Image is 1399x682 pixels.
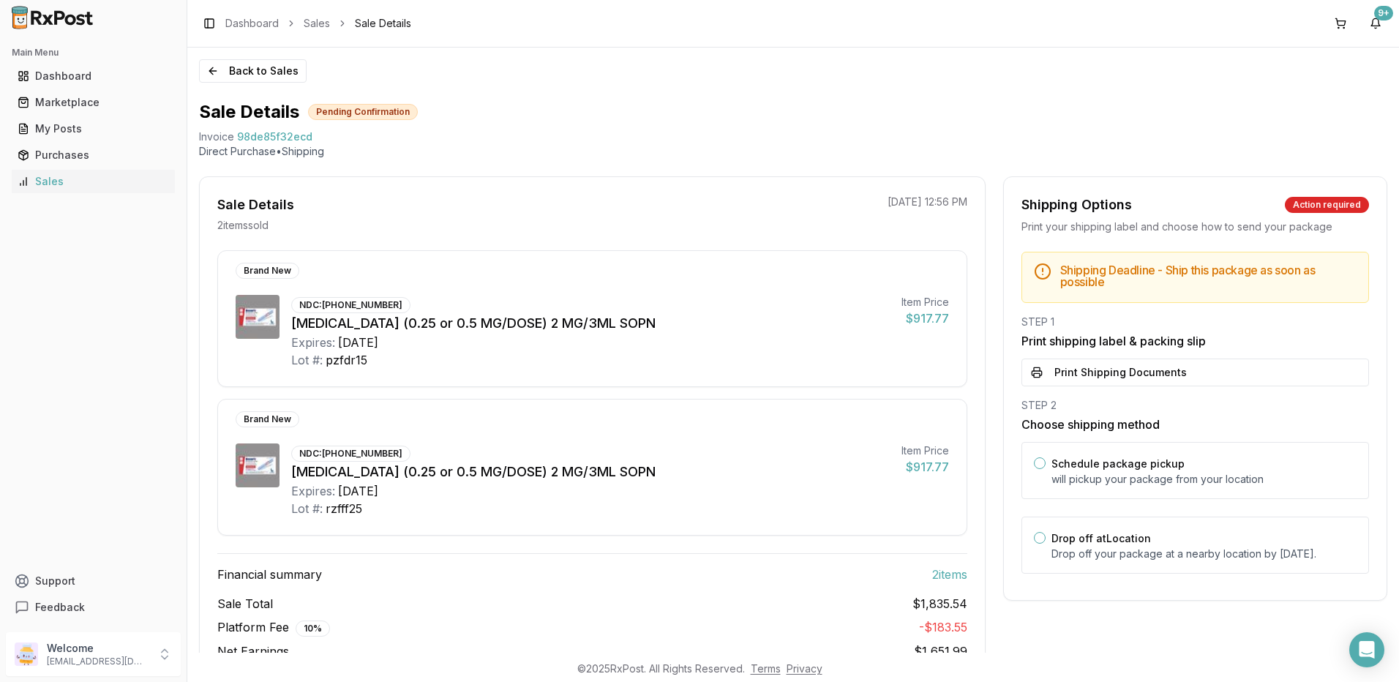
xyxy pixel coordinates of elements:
[919,620,967,634] span: - $183.55
[1051,472,1357,487] p: will pickup your package from your location
[225,16,279,31] a: Dashboard
[291,334,335,351] div: Expires:
[914,644,967,659] span: $1,651.99
[901,458,949,476] div: $917.77
[236,443,280,487] img: Ozempic (0.25 or 0.5 MG/DOSE) 2 MG/3ML SOPN
[1021,416,1369,433] h3: Choose shipping method
[932,566,967,583] span: 2 item s
[47,656,149,667] p: [EMAIL_ADDRESS][DOMAIN_NAME]
[888,195,967,209] p: [DATE] 12:56 PM
[338,482,378,500] div: [DATE]
[6,170,181,193] button: Sales
[1349,632,1384,667] div: Open Intercom Messenger
[787,662,822,675] a: Privacy
[901,443,949,458] div: Item Price
[291,351,323,369] div: Lot #:
[236,411,299,427] div: Brand New
[1285,197,1369,213] div: Action required
[6,143,181,167] button: Purchases
[1021,359,1369,386] button: Print Shipping Documents
[1374,6,1393,20] div: 9+
[18,121,169,136] div: My Posts
[225,16,411,31] nav: breadcrumb
[236,263,299,279] div: Brand New
[47,641,149,656] p: Welcome
[304,16,330,31] a: Sales
[217,618,330,637] span: Platform Fee
[217,595,273,612] span: Sale Total
[6,568,181,594] button: Support
[1051,532,1151,544] label: Drop off at Location
[1364,12,1387,35] button: 9+
[6,6,100,29] img: RxPost Logo
[1021,398,1369,413] div: STEP 2
[35,600,85,615] span: Feedback
[308,104,418,120] div: Pending Confirmation
[237,130,312,144] span: 98de85f32ecd
[326,500,362,517] div: rzfff25
[18,95,169,110] div: Marketplace
[217,566,322,583] span: Financial summary
[296,621,330,637] div: 10 %
[12,116,175,142] a: My Posts
[199,59,307,83] button: Back to Sales
[751,662,781,675] a: Terms
[12,47,175,59] h2: Main Menu
[236,295,280,339] img: Ozempic (0.25 or 0.5 MG/DOSE) 2 MG/3ML SOPN
[6,64,181,88] button: Dashboard
[291,313,890,334] div: [MEDICAL_DATA] (0.25 or 0.5 MG/DOSE) 2 MG/3ML SOPN
[217,195,294,215] div: Sale Details
[12,142,175,168] a: Purchases
[199,130,234,144] div: Invoice
[1060,264,1357,288] h5: Shipping Deadline - Ship this package as soon as possible
[15,642,38,666] img: User avatar
[1021,332,1369,350] h3: Print shipping label & packing slip
[6,594,181,621] button: Feedback
[291,297,410,313] div: NDC: [PHONE_NUMBER]
[291,462,890,482] div: [MEDICAL_DATA] (0.25 or 0.5 MG/DOSE) 2 MG/3ML SOPN
[12,89,175,116] a: Marketplace
[326,351,367,369] div: pzfdr15
[6,91,181,114] button: Marketplace
[217,642,289,660] span: Net Earnings
[1021,315,1369,329] div: STEP 1
[291,446,410,462] div: NDC: [PHONE_NUMBER]
[217,218,269,233] p: 2 item s sold
[12,63,175,89] a: Dashboard
[901,295,949,310] div: Item Price
[338,334,378,351] div: [DATE]
[1021,220,1369,234] div: Print your shipping label and choose how to send your package
[1051,457,1185,470] label: Schedule package pickup
[199,100,299,124] h1: Sale Details
[18,69,169,83] div: Dashboard
[18,174,169,189] div: Sales
[199,144,1387,159] p: Direct Purchase • Shipping
[291,500,323,517] div: Lot #:
[355,16,411,31] span: Sale Details
[12,168,175,195] a: Sales
[1021,195,1132,215] div: Shipping Options
[291,482,335,500] div: Expires:
[901,310,949,327] div: $917.77
[912,595,967,612] span: $1,835.54
[18,148,169,162] div: Purchases
[1051,547,1357,561] p: Drop off your package at a nearby location by [DATE] .
[6,117,181,140] button: My Posts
